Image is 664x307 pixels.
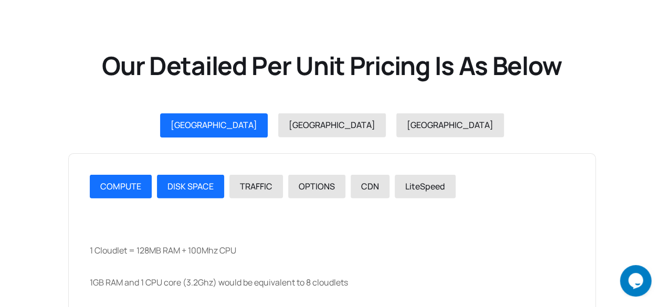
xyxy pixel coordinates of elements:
span: OPTIONS [299,181,335,192]
iframe: chat widget [620,265,654,297]
span: DISK SPACE [167,181,214,192]
span: TRAFFIC [240,181,272,192]
span: [GEOGRAPHIC_DATA] [407,119,493,131]
p: 1GB RAM and 1 CPU core (3.2Ghz) would be equivalent to 8 cloudlets [90,276,574,290]
p: 1 Cloudlet = 128MB RAM + 100Mhz CPU [90,244,574,258]
h2: Our Detailed Per Unit Pricing Is As Below [63,49,601,82]
span: LiteSpeed [405,181,445,192]
span: CDN [361,181,379,192]
span: [GEOGRAPHIC_DATA] [171,119,257,131]
span: [GEOGRAPHIC_DATA] [289,119,375,131]
span: COMPUTE [100,181,141,192]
